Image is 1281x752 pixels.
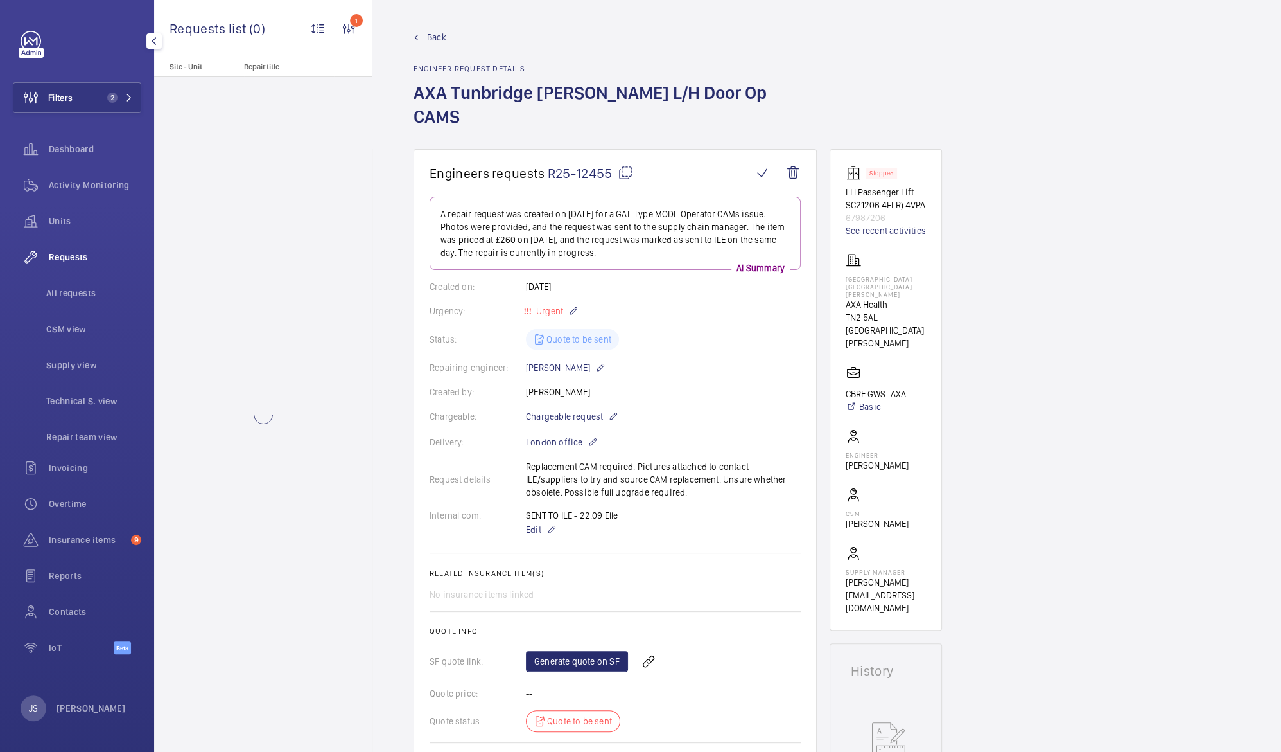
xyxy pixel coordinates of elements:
[846,517,909,530] p: [PERSON_NAME]
[46,323,141,336] span: CSM view
[49,251,141,264] span: Requests
[13,82,141,113] button: Filters2
[57,702,126,715] p: [PERSON_NAME]
[526,651,628,672] a: Generate quote on SF
[46,287,141,300] span: All requests
[846,224,926,237] a: See recent activities
[846,388,906,400] p: CBRE GWS- AXA
[114,641,131,654] span: Beta
[49,179,141,192] span: Activity Monitoring
[548,165,633,181] span: R25-12455
[49,461,141,474] span: Invoicing
[846,275,926,298] p: [GEOGRAPHIC_DATA] [GEOGRAPHIC_DATA][PERSON_NAME]
[846,510,909,517] p: CSM
[414,81,817,149] h1: AXA Tunbridge [PERSON_NAME] L/H Door Op CAMS
[244,62,329,71] p: Repair title
[869,171,894,175] p: Stopped
[846,459,909,472] p: [PERSON_NAME]
[49,605,141,618] span: Contacts
[46,431,141,443] span: Repair team view
[48,91,73,104] span: Filters
[46,359,141,372] span: Supply view
[430,165,545,181] span: Engineers requests
[526,410,603,423] span: Chargeable request
[846,186,926,211] p: LH Passenger Lift- SC21206 4FLR) 4VPA
[846,311,926,350] p: TN2 5AL [GEOGRAPHIC_DATA][PERSON_NAME]
[526,360,606,375] p: [PERSON_NAME]
[154,62,239,71] p: Site - Unit
[846,165,866,181] img: elevator.svg
[526,434,598,450] p: London office
[846,211,926,224] p: 67987206
[107,93,118,103] span: 2
[430,627,801,636] h2: Quote info
[49,497,141,510] span: Overtime
[440,208,790,259] p: A repair request was created on [DATE] for a GAL Type MODL Operator CAMs issue. Photos were provi...
[427,31,446,44] span: Back
[526,523,541,536] span: Edit
[846,298,926,311] p: AXA Health
[49,533,126,546] span: Insurance items
[131,535,141,545] span: 9
[46,395,141,407] span: Technical S. view
[534,306,563,316] span: Urgent
[430,569,801,578] h2: Related insurance item(s)
[170,21,249,37] span: Requests list
[846,451,909,459] p: Engineer
[731,262,790,274] p: AI Summary
[414,64,817,73] h2: Engineer request details
[846,576,926,614] p: [PERSON_NAME][EMAIL_ADDRESS][DOMAIN_NAME]
[29,702,38,715] p: JS
[49,143,141,156] span: Dashboard
[851,665,921,677] h1: History
[49,215,141,228] span: Units
[846,400,906,413] a: Basic
[49,569,141,582] span: Reports
[49,641,114,654] span: IoT
[846,568,926,576] p: Supply manager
